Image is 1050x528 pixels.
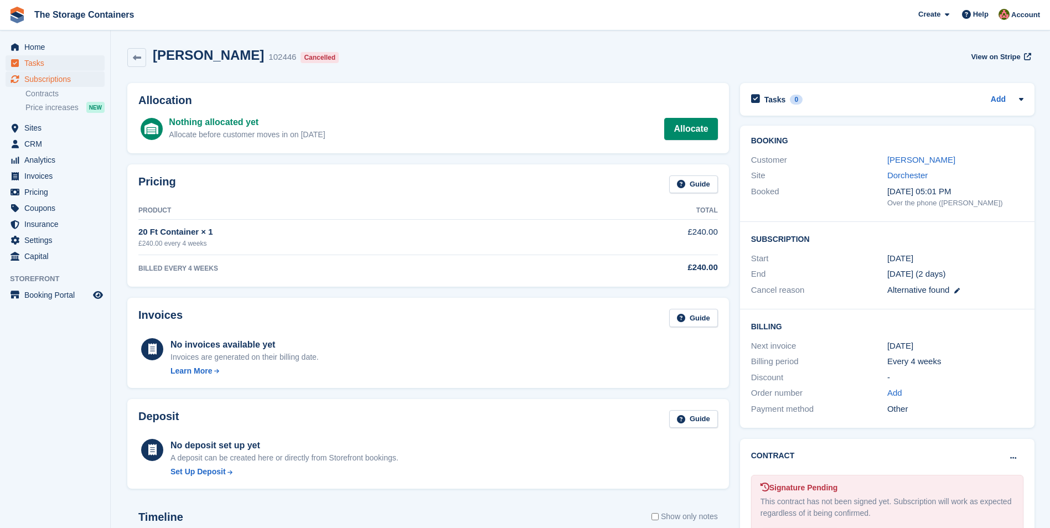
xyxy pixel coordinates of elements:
a: menu [6,168,105,184]
label: Show only notes [651,511,718,522]
a: menu [6,71,105,87]
a: menu [6,249,105,264]
span: Capital [24,249,91,264]
a: menu [6,200,105,216]
div: Set Up Deposit [170,466,226,478]
div: [DATE] 05:01 PM [887,185,1023,198]
a: menu [6,136,105,152]
a: Add [887,387,902,400]
time: 2025-08-22 00:00:00 UTC [887,252,913,265]
a: Price increases NEW [25,101,105,113]
a: [PERSON_NAME] [887,155,955,164]
a: menu [6,216,105,232]
div: Allocate before customer moves in on [DATE] [169,129,325,141]
div: This contract has not been signed yet. Subscription will work as expected regardless of it being ... [761,496,1014,519]
h2: Booking [751,137,1023,146]
span: Sites [24,120,91,136]
div: No deposit set up yet [170,439,399,452]
div: £240.00 [559,261,717,274]
a: menu [6,184,105,200]
div: Invoices are generated on their billing date. [170,351,319,363]
a: Learn More [170,365,319,377]
h2: Contract [751,450,795,462]
div: 20 Ft Container × 1 [138,226,559,239]
div: BILLED EVERY 4 WEEKS [138,263,559,273]
span: Storefront [10,273,110,284]
span: View on Stripe [971,51,1020,63]
h2: Billing [751,320,1023,332]
span: Booking Portal [24,287,91,303]
h2: Tasks [764,95,786,105]
div: £240.00 every 4 weeks [138,239,559,249]
span: Settings [24,232,91,248]
img: stora-icon-8386f47178a22dfd0bd8f6a31ec36ba5ce8667c1dd55bd0f319d3a0aa187defe.svg [9,7,25,23]
span: Home [24,39,91,55]
h2: Invoices [138,309,183,327]
span: Price increases [25,102,79,113]
span: Insurance [24,216,91,232]
a: Allocate [664,118,717,140]
span: Subscriptions [24,71,91,87]
span: Account [1011,9,1040,20]
h2: Subscription [751,233,1023,244]
a: menu [6,39,105,55]
a: Preview store [91,288,105,302]
h2: Timeline [138,511,183,524]
span: Tasks [24,55,91,71]
h2: [PERSON_NAME] [153,48,264,63]
a: View on Stripe [966,48,1033,66]
a: Guide [669,309,718,327]
p: A deposit can be created here or directly from Storefront bookings. [170,452,399,464]
a: Guide [669,410,718,428]
a: menu [6,287,105,303]
div: Order number [751,387,887,400]
th: Total [559,202,717,220]
div: Customer [751,154,887,167]
span: Help [973,9,989,20]
h2: Allocation [138,94,718,107]
div: Signature Pending [761,482,1014,494]
div: NEW [86,102,105,113]
div: Booked [751,185,887,209]
span: Coupons [24,200,91,216]
div: Every 4 weeks [887,355,1023,368]
span: CRM [24,136,91,152]
span: [DATE] (2 days) [887,269,946,278]
span: Analytics [24,152,91,168]
div: Learn More [170,365,212,377]
div: - [887,371,1023,384]
span: Pricing [24,184,91,200]
h2: Deposit [138,410,179,428]
div: Payment method [751,403,887,416]
a: menu [6,232,105,248]
h2: Pricing [138,175,176,194]
div: Cancel reason [751,284,887,297]
div: Discount [751,371,887,384]
span: Create [918,9,940,20]
div: End [751,268,887,281]
span: Alternative found [887,285,950,294]
a: The Storage Containers [30,6,138,24]
a: menu [6,120,105,136]
div: 0 [790,95,803,105]
input: Show only notes [651,511,659,522]
div: Billing period [751,355,887,368]
a: Add [991,94,1006,106]
th: Product [138,202,559,220]
a: Dorchester [887,170,928,180]
div: No invoices available yet [170,338,319,351]
a: Contracts [25,89,105,99]
div: Cancelled [301,52,339,63]
a: Guide [669,175,718,194]
div: [DATE] [887,340,1023,353]
img: Kirsty Simpson [999,9,1010,20]
td: £240.00 [559,220,717,255]
a: Set Up Deposit [170,466,399,478]
div: 102446 [268,51,296,64]
a: menu [6,152,105,168]
div: Next invoice [751,340,887,353]
div: Over the phone ([PERSON_NAME]) [887,198,1023,209]
span: Invoices [24,168,91,184]
div: Start [751,252,887,265]
a: menu [6,55,105,71]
